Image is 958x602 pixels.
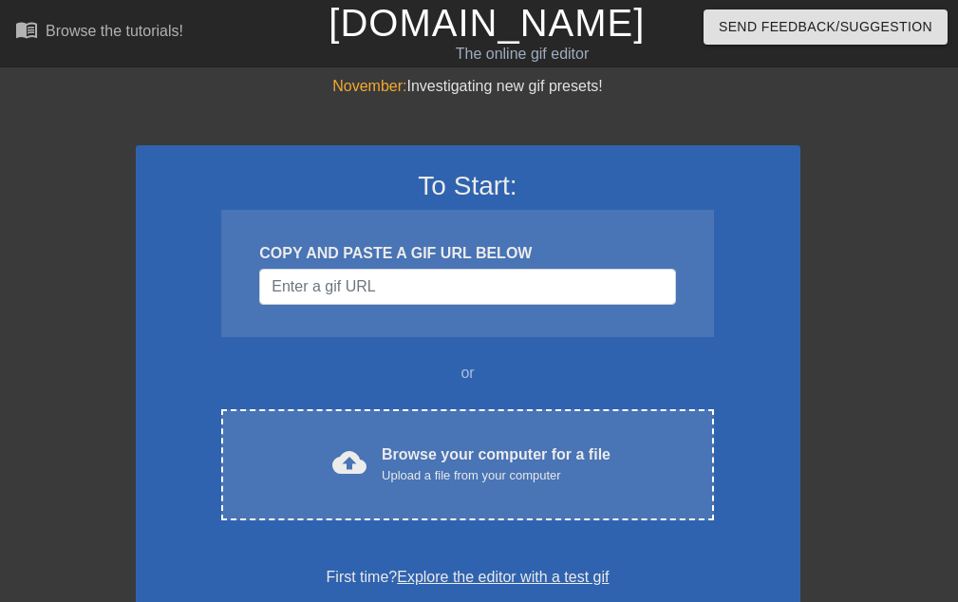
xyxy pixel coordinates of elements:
[332,78,406,94] span: November:
[15,18,183,47] a: Browse the tutorials!
[329,43,715,66] div: The online gif editor
[136,75,800,98] div: Investigating new gif presets!
[704,9,948,45] button: Send Feedback/Suggestion
[46,23,183,39] div: Browse the tutorials!
[259,242,675,265] div: COPY AND PASTE A GIF URL BELOW
[329,2,645,44] a: [DOMAIN_NAME]
[719,15,932,39] span: Send Feedback/Suggestion
[185,362,751,385] div: or
[382,466,610,485] div: Upload a file from your computer
[160,566,776,589] div: First time?
[15,18,38,41] span: menu_book
[382,443,610,485] div: Browse your computer for a file
[397,569,609,585] a: Explore the editor with a test gif
[332,445,366,480] span: cloud_upload
[259,269,675,305] input: Username
[160,170,776,202] h3: To Start:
